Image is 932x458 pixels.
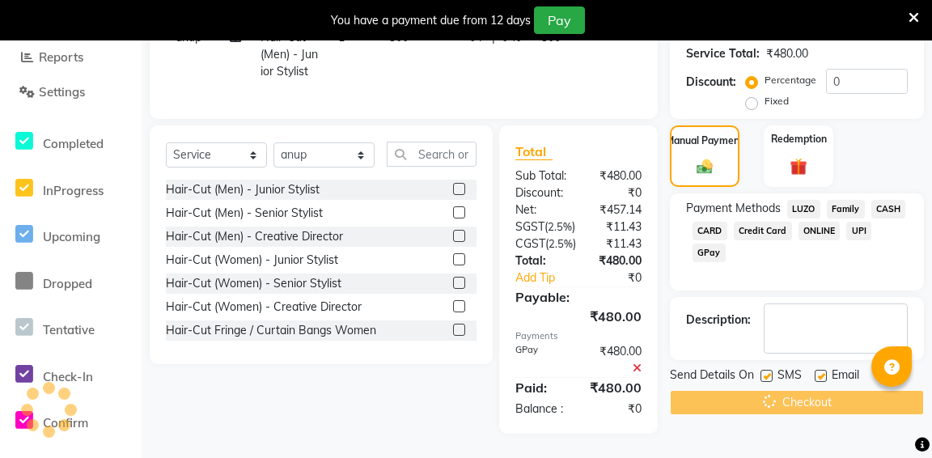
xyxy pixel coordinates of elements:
a: Reports [4,49,138,67]
a: Add Tip [503,269,591,286]
span: 2.5% [548,220,572,233]
div: You have a payment due from 12 days [331,12,531,29]
div: Payments [515,329,642,343]
div: ₹0 [591,269,654,286]
div: Hair-Cut (Women) - Creative Director [166,299,362,316]
div: GPay [503,343,578,377]
div: ( ) [503,235,588,252]
div: Service Total: [686,45,760,62]
span: SGST [515,219,544,234]
label: Percentage [765,73,816,87]
img: _cash.svg [692,158,718,176]
div: Discount: [503,184,578,201]
span: Dropped [43,276,92,291]
div: Hair-Cut Fringe / Curtain Bangs Women [166,322,376,339]
span: Family [827,200,865,218]
div: ₹457.14 [578,201,654,218]
span: SMS [777,367,802,387]
div: Net: [503,201,578,218]
div: Sub Total: [503,168,578,184]
span: Check-In [43,369,93,384]
div: ₹480.00 [578,252,654,269]
img: _gift.svg [785,156,813,177]
span: InProgress [43,183,104,198]
div: Hair-Cut (Men) - Senior Stylist [166,205,323,222]
span: Settings [39,84,85,100]
label: Manual Payment [666,134,743,148]
div: Description: [686,312,751,329]
a: Settings [4,83,138,102]
div: Payable: [503,287,654,307]
div: ₹480.00 [578,168,654,184]
span: Email [832,367,859,387]
span: Send Details On [670,367,754,387]
span: CGST [515,236,545,251]
span: Completed [43,136,104,151]
span: Tentative [43,322,95,337]
span: CASH [871,200,906,218]
div: Balance : [503,401,578,418]
div: ₹480.00 [503,307,654,326]
div: ₹480.00 [578,378,654,397]
div: ₹0 [578,401,654,418]
div: Hair-Cut (Women) - Senior Stylist [166,275,341,292]
div: ₹11.43 [587,218,654,235]
span: ONLINE [799,222,841,240]
div: Total: [503,252,578,269]
span: Credit Card [734,222,792,240]
span: Total [515,143,553,160]
div: Discount: [686,74,736,91]
div: Hair-Cut (Women) - Junior Stylist [166,252,338,269]
label: Fixed [765,94,789,108]
div: Hair-Cut (Men) - Creative Director [166,228,343,245]
div: ₹480.00 [578,343,654,377]
span: Upcoming [43,229,100,244]
span: UPI [846,222,871,240]
label: Redemption [771,132,827,146]
span: 2.5% [549,237,573,250]
span: Hair-Cut (Men) - Junior Stylist [261,30,318,78]
span: GPay [693,244,726,262]
span: CARD [693,222,727,240]
input: Search or Scan [387,142,477,167]
div: Paid: [503,378,578,397]
button: Pay [534,6,585,34]
span: Payment Methods [686,200,781,217]
div: Hair-Cut (Men) - Junior Stylist [166,181,320,198]
span: LUZO [787,200,820,218]
div: ₹11.43 [588,235,654,252]
div: ₹480.00 [766,45,808,62]
span: Reports [39,49,83,65]
div: ( ) [503,218,587,235]
div: ₹0 [578,184,654,201]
